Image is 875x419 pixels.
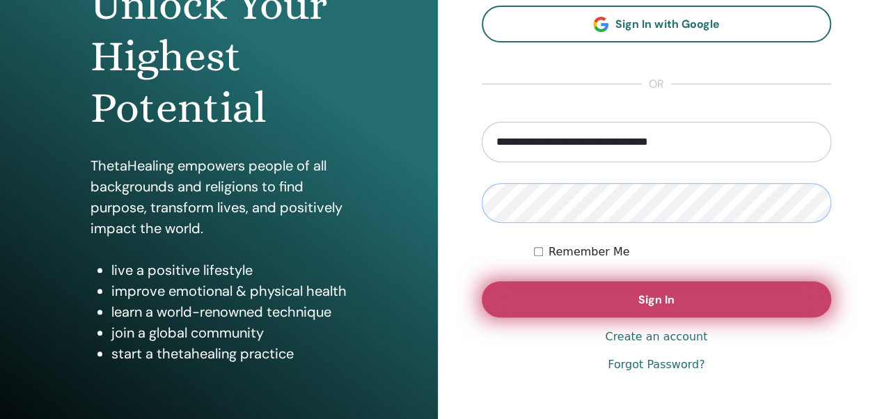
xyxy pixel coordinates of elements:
[549,244,630,260] label: Remember Me
[638,292,675,307] span: Sign In
[642,76,671,93] span: or
[111,301,347,322] li: learn a world-renowned technique
[111,322,347,343] li: join a global community
[482,281,832,317] button: Sign In
[605,329,707,345] a: Create an account
[482,6,832,42] a: Sign In with Google
[111,343,347,364] li: start a thetahealing practice
[608,356,704,373] a: Forgot Password?
[111,280,347,301] li: improve emotional & physical health
[534,244,831,260] div: Keep me authenticated indefinitely or until I manually logout
[615,17,719,31] span: Sign In with Google
[90,155,347,239] p: ThetaHealing empowers people of all backgrounds and religions to find purpose, transform lives, a...
[111,260,347,280] li: live a positive lifestyle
